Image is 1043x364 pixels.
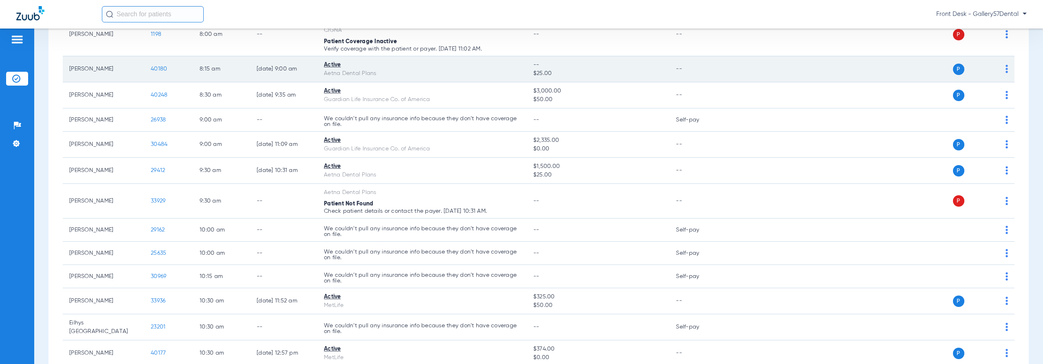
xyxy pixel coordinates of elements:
[669,13,724,56] td: --
[324,353,520,362] div: MetLife
[324,272,520,284] p: We couldn’t pull any insurance info because they don’t have coverage on file.
[250,265,317,288] td: --
[193,158,250,184] td: 9:30 AM
[250,108,317,132] td: --
[63,56,144,82] td: [PERSON_NAME]
[987,140,995,148] img: x.svg
[324,26,520,35] div: CIGNA
[987,30,995,38] img: x.svg
[533,301,663,310] span: $50.00
[16,6,44,20] img: Zuub Logo
[63,158,144,184] td: [PERSON_NAME]
[151,274,166,279] span: 30969
[63,218,144,242] td: [PERSON_NAME]
[1006,249,1008,257] img: group-dot-blue.svg
[533,145,663,153] span: $0.00
[63,82,144,108] td: [PERSON_NAME]
[669,56,724,82] td: --
[953,195,964,207] span: P
[953,29,964,40] span: P
[533,171,663,179] span: $25.00
[533,69,663,78] span: $25.00
[193,288,250,314] td: 10:30 AM
[324,61,520,69] div: Active
[324,301,520,310] div: MetLife
[324,145,520,153] div: Guardian Life Insurance Co. of America
[1006,226,1008,234] img: group-dot-blue.svg
[987,226,995,234] img: x.svg
[953,90,964,101] span: P
[193,82,250,108] td: 8:30 AM
[533,162,663,171] span: $1,500.00
[533,227,539,233] span: --
[106,11,113,18] img: Search Icon
[102,6,204,22] input: Search for patients
[1006,197,1008,205] img: group-dot-blue.svg
[63,265,144,288] td: [PERSON_NAME]
[324,323,520,334] p: We couldn’t pull any insurance info because they don’t have coverage on file.
[669,314,724,340] td: Self-pay
[193,56,250,82] td: 8:15 AM
[250,288,317,314] td: [DATE] 11:52 AM
[63,242,144,265] td: [PERSON_NAME]
[987,297,995,305] img: x.svg
[987,197,995,205] img: x.svg
[250,132,317,158] td: [DATE] 11:09 AM
[533,345,663,353] span: $374.00
[987,249,995,257] img: x.svg
[324,293,520,301] div: Active
[669,288,724,314] td: --
[324,208,520,214] p: Check patient details or contact the payer. [DATE] 10:31 AM.
[669,218,724,242] td: Self-pay
[1006,116,1008,124] img: group-dot-blue.svg
[250,82,317,108] td: [DATE] 9:35 AM
[987,116,995,124] img: x.svg
[533,136,663,145] span: $2,335.00
[63,13,144,56] td: [PERSON_NAME]
[193,132,250,158] td: 9:00 AM
[533,293,663,301] span: $325.00
[151,31,161,37] span: 1198
[151,324,165,330] span: 23201
[151,66,167,72] span: 40180
[533,250,539,256] span: --
[324,39,397,44] span: Patient Coverage Inactive
[151,141,167,147] span: 30484
[63,108,144,132] td: [PERSON_NAME]
[151,92,167,98] span: 40248
[250,56,317,82] td: [DATE] 9:00 AM
[63,184,144,218] td: [PERSON_NAME]
[533,95,663,104] span: $50.00
[1006,272,1008,280] img: group-dot-blue.svg
[324,171,520,179] div: Aetna Dental Plans
[193,184,250,218] td: 9:30 AM
[250,314,317,340] td: --
[193,242,250,265] td: 10:00 AM
[193,265,250,288] td: 10:15 AM
[953,139,964,150] span: P
[1006,323,1008,331] img: group-dot-blue.svg
[987,272,995,280] img: x.svg
[533,117,539,123] span: --
[533,324,539,330] span: --
[669,158,724,184] td: --
[193,108,250,132] td: 9:00 AM
[250,13,317,56] td: --
[669,265,724,288] td: Self-pay
[987,65,995,73] img: x.svg
[1006,91,1008,99] img: group-dot-blue.svg
[324,188,520,197] div: Aetna Dental Plans
[250,242,317,265] td: --
[324,201,373,207] span: Patient Not Found
[324,345,520,353] div: Active
[11,35,24,44] img: hamburger-icon
[250,218,317,242] td: --
[669,132,724,158] td: --
[533,353,663,362] span: $0.00
[1006,30,1008,38] img: group-dot-blue.svg
[151,227,165,233] span: 29162
[936,10,1027,18] span: Front Desk - Gallery57Dental
[324,46,520,52] p: Verify coverage with the patient or payer. [DATE] 11:02 AM.
[250,158,317,184] td: [DATE] 10:31 AM
[533,198,539,204] span: --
